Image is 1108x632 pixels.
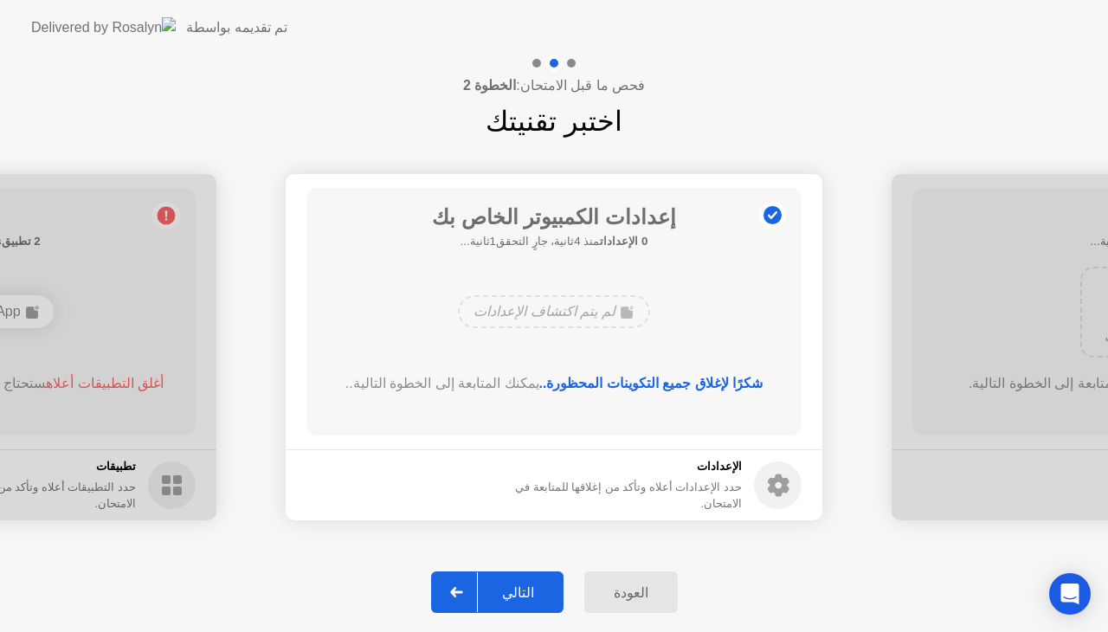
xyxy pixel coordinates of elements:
div: لم يتم اكتشاف الإعدادات [458,295,649,328]
h5: منذ 4ثانية، جارٍ التحقق1ثانية... [432,233,676,250]
h4: فحص ما قبل الامتحان: [463,75,645,96]
h1: إعدادات الكمبيوتر الخاص بك [432,202,676,233]
div: حدد الإعدادات أعلاه وتأكد من إغلاقها للمتابعة في الامتحان. [480,479,742,512]
button: التالي [431,571,564,613]
div: تم تقديمه بواسطة [186,17,287,38]
b: الخطوة 2 [463,78,516,93]
div: التالي [478,584,558,601]
h1: اختبر تقنيتك [486,100,622,142]
img: Delivered by Rosalyn [31,17,176,37]
h5: الإعدادات [480,458,742,475]
b: شكرًا لإغلاق جميع التكوينات المحظورة.. [539,376,763,390]
b: 0 الإعدادات [600,235,647,248]
div: العودة [589,584,673,601]
button: العودة [584,571,678,613]
div: يمكنك المتابعة إلى الخطوة التالية.. [332,373,777,394]
div: Open Intercom Messenger [1049,573,1091,615]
